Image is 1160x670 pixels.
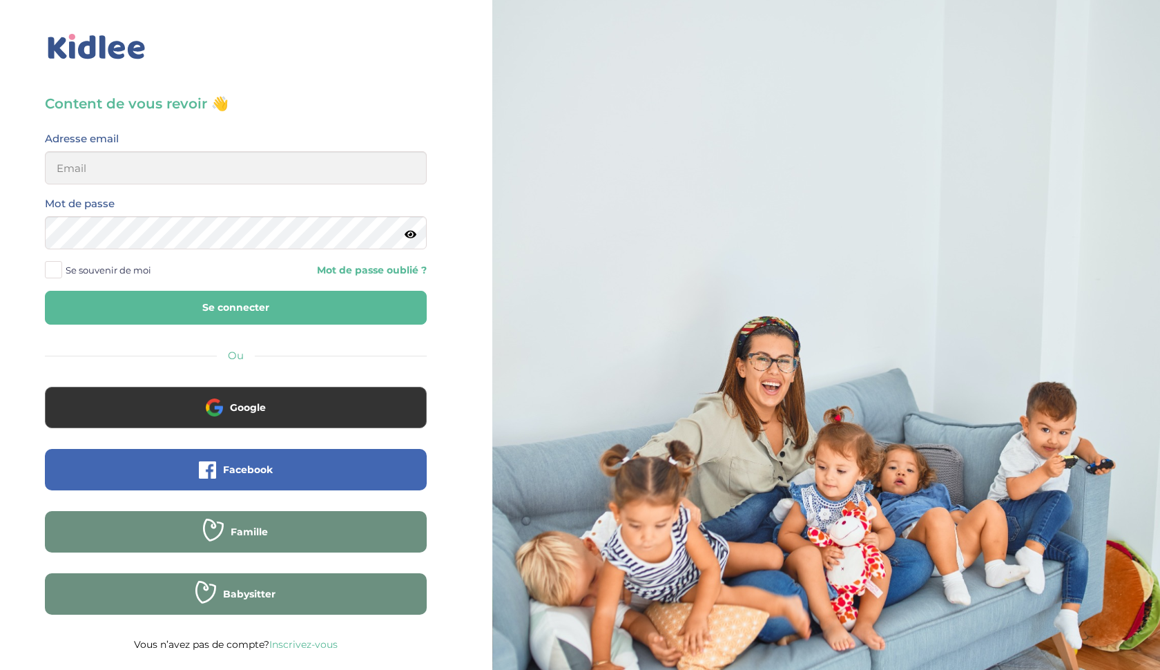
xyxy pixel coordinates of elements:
[45,31,148,63] img: logo_kidlee_bleu
[45,151,427,184] input: Email
[45,387,427,428] button: Google
[223,463,273,477] span: Facebook
[45,130,119,148] label: Adresse email
[45,597,427,610] a: Babysitter
[246,264,426,277] a: Mot de passe oublié ?
[45,94,427,113] h3: Content de vous revoir 👋
[45,472,427,486] a: Facebook
[66,261,151,279] span: Se souvenir de moi
[206,399,223,416] img: google.png
[230,401,266,414] span: Google
[231,525,268,539] span: Famille
[223,587,275,601] span: Babysitter
[45,195,115,213] label: Mot de passe
[45,410,427,423] a: Google
[45,535,427,548] a: Famille
[45,449,427,490] button: Facebook
[45,511,427,553] button: Famille
[199,461,216,479] img: facebook.png
[45,635,427,653] p: Vous n’avez pas de compte?
[45,573,427,615] button: Babysitter
[228,349,244,362] span: Ou
[269,638,338,651] a: Inscrivez-vous
[45,291,427,325] button: Se connecter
